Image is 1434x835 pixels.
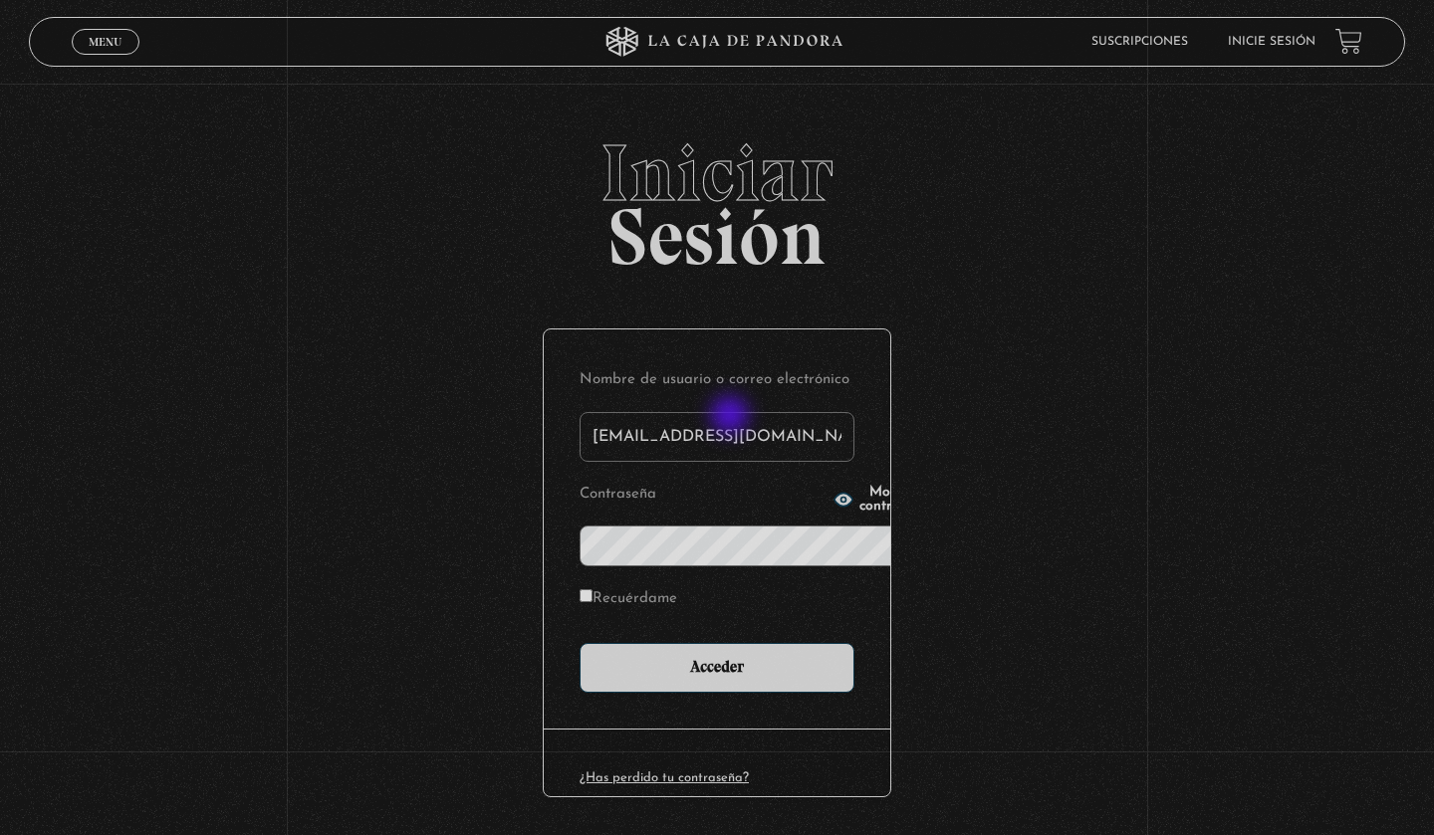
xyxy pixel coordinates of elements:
span: Cerrar [83,53,129,67]
a: ¿Has perdido tu contraseña? [580,771,749,784]
span: Menu [89,36,121,48]
span: Iniciar [29,133,1405,213]
input: Recuérdame [580,589,593,602]
a: Inicie sesión [1228,36,1315,48]
input: Acceder [580,643,854,693]
button: Mostrar contraseña [834,486,928,514]
label: Nombre de usuario o correo electrónico [580,365,854,396]
label: Recuérdame [580,584,677,615]
a: View your shopping cart [1335,28,1362,55]
a: Suscripciones [1091,36,1188,48]
span: Mostrar contraseña [859,486,928,514]
h2: Sesión [29,133,1405,261]
label: Contraseña [580,480,828,511]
